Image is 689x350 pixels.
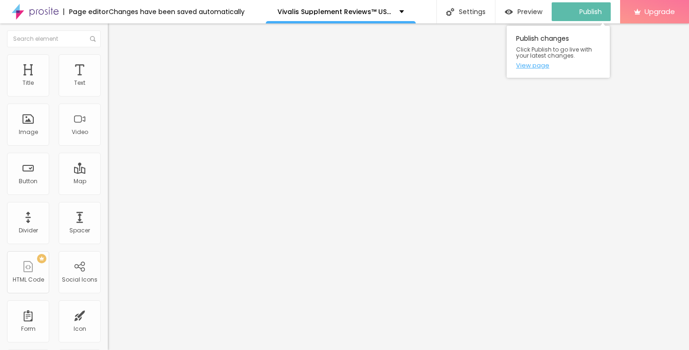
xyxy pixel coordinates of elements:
[505,8,513,16] img: view-1.svg
[74,80,85,86] div: Text
[69,227,90,234] div: Spacer
[74,178,86,185] div: Map
[63,8,109,15] div: Page editor
[495,2,552,21] button: Preview
[516,62,600,68] a: View page
[19,129,38,135] div: Image
[109,8,245,15] div: Changes have been saved automatically
[446,8,454,16] img: Icone
[108,23,689,350] iframe: Editor
[7,30,101,47] input: Search element
[277,8,392,15] p: Vivalis Supplement Reviews™ US AU: How It Supports Men's Sexual Confidence and Energy?
[13,276,44,283] div: HTML Code
[62,276,97,283] div: Social Icons
[72,129,88,135] div: Video
[507,26,610,78] div: Publish changes
[21,326,36,332] div: Form
[19,227,38,234] div: Divider
[90,36,96,42] img: Icone
[22,80,34,86] div: Title
[552,2,611,21] button: Publish
[579,8,602,15] span: Publish
[19,178,37,185] div: Button
[644,7,675,15] span: Upgrade
[74,326,86,332] div: Icon
[516,46,600,59] span: Click Publish to go live with your latest changes.
[517,8,542,15] span: Preview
